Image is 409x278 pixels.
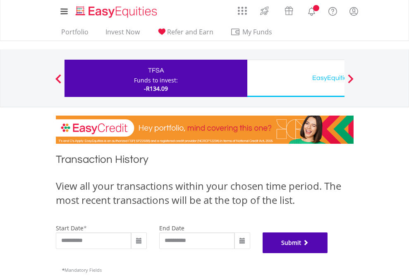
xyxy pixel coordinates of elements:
[153,28,217,41] a: Refer and Earn
[56,152,354,171] h1: Transaction History
[301,2,322,19] a: Notifications
[74,5,160,19] img: EasyEquities_Logo.png
[50,78,67,87] button: Previous
[69,65,242,76] div: TFSA
[230,27,285,37] span: My Funds
[159,224,184,232] label: end date
[144,85,168,92] span: -R134.09
[258,4,271,17] img: thrive-v2.svg
[263,232,328,253] button: Submit
[322,2,343,19] a: FAQ's and Support
[56,179,354,208] div: View all your transactions within your chosen time period. The most recent transactions will be a...
[238,6,247,15] img: grid-menu-icon.svg
[342,78,359,87] button: Next
[282,4,296,17] img: vouchers-v2.svg
[72,2,160,19] a: Home page
[277,2,301,17] a: Vouchers
[56,116,354,144] img: EasyCredit Promotion Banner
[56,224,84,232] label: start date
[102,28,143,41] a: Invest Now
[134,76,178,85] div: Funds to invest:
[58,28,92,41] a: Portfolio
[62,267,102,273] span: Mandatory Fields
[343,2,364,20] a: My Profile
[167,27,213,36] span: Refer and Earn
[232,2,252,15] a: AppsGrid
